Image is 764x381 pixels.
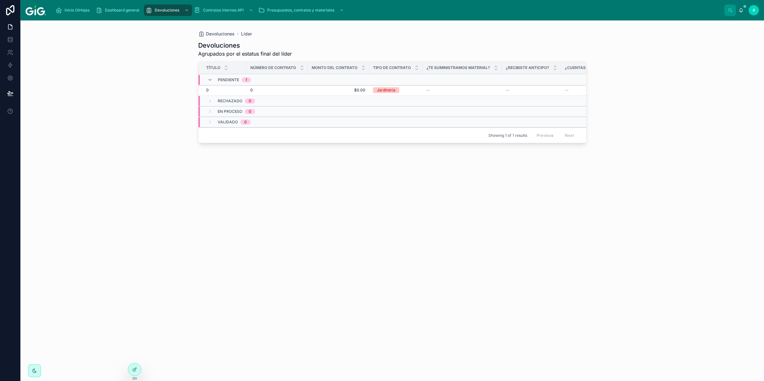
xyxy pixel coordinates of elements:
[206,88,209,93] span: 0
[54,4,94,16] a: Inicio OtHojas
[250,65,296,70] span: Número de contrato
[249,98,251,104] div: 0
[250,88,253,93] span: 0
[241,31,252,37] a: Líder
[373,65,411,70] span: Tipo de contrato
[752,8,755,13] span: A
[155,8,179,13] span: Devoluciones
[249,109,251,114] div: 0
[198,31,235,37] a: Devoluciones
[218,98,242,104] span: Rechazado
[192,4,256,16] a: Contratos internos API
[105,8,139,13] span: Dashboard general
[26,5,46,15] img: App logo
[506,88,510,93] span: --
[506,65,549,70] span: ¿Recibiste anticipo?
[267,8,334,13] span: Presupuestos, contratos y materiales
[206,88,243,93] a: 0
[218,109,242,114] span: En proceso
[198,50,292,58] span: Agrupados por el estatus final del líder
[65,8,90,13] span: Inicio OtHojas
[246,77,247,82] div: 1
[51,3,724,17] div: scrollable content
[218,77,239,82] span: Pendiente
[565,88,569,93] span: --
[144,4,192,16] a: Devoluciones
[426,88,430,93] span: --
[94,4,144,16] a: Dashboard general
[206,31,235,37] span: Devoluciones
[203,8,244,13] span: Contratos internos API
[312,88,365,93] a: $0.00
[198,41,292,50] h1: Devoluciones
[244,120,247,125] div: 0
[377,87,395,93] div: Jardinería
[565,65,629,70] span: ¿Cuentas con acta finiquito?
[218,120,238,125] span: Validado
[206,65,220,70] span: Título
[250,88,304,93] a: 0
[506,88,557,93] a: --
[426,65,490,70] span: ¿Te suministramos material?
[312,65,357,70] span: Monto del contrato
[256,4,347,16] a: Presupuestos, contratos y materiales
[565,88,637,93] a: --
[488,133,527,138] span: Showing 1 of 1 results
[426,88,498,93] a: --
[373,87,419,93] a: Jardinería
